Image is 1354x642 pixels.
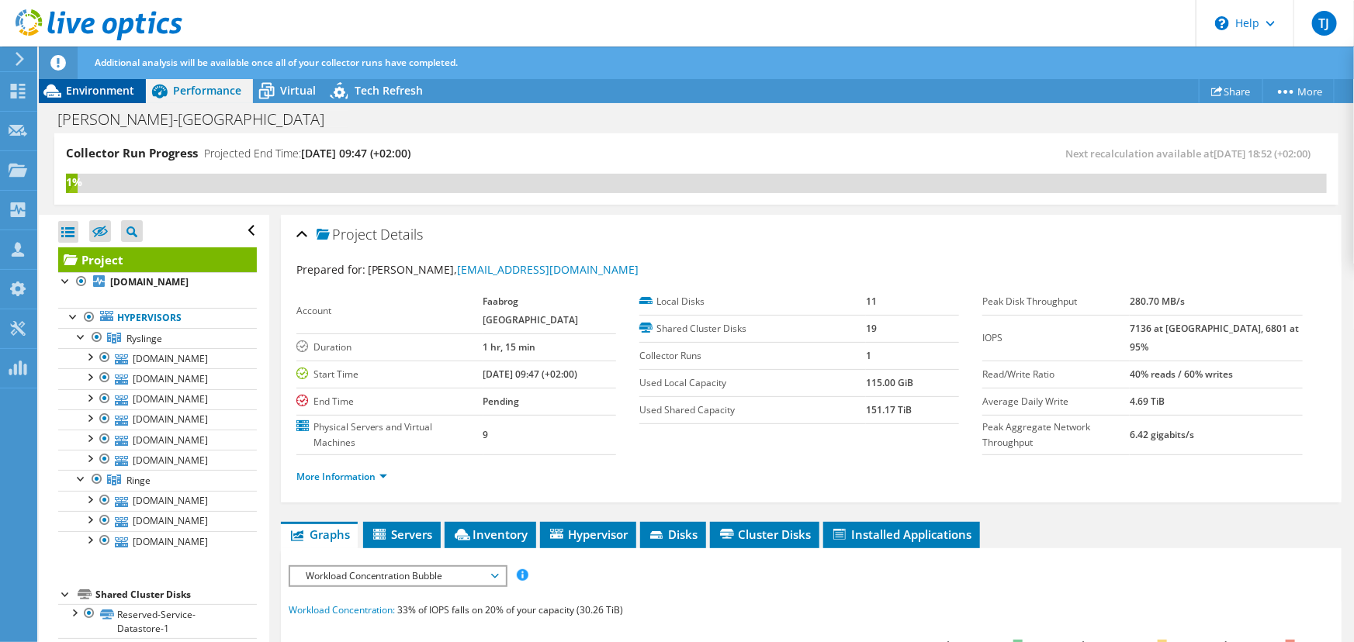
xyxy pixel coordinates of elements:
span: Workload Concentration Bubble [298,567,497,585]
span: Graphs [289,526,350,542]
label: Local Disks [639,294,866,309]
b: Faabrog [GEOGRAPHIC_DATA] [483,295,579,326]
b: 9 [483,428,489,441]
b: 115.00 GiB [866,376,913,389]
a: [DOMAIN_NAME] [58,491,257,511]
label: Read/Write Ratio [982,367,1130,382]
label: Shared Cluster Disks [639,321,866,337]
a: [DOMAIN_NAME] [58,450,257,470]
a: [DOMAIN_NAME] [58,430,257,450]
span: [DATE] 09:47 (+02:00) [301,146,410,160]
span: Servers [371,526,433,542]
b: 280.70 MB/s [1130,295,1185,308]
span: Performance [173,83,241,98]
label: Start Time [296,367,483,382]
label: Collector Runs [639,348,866,364]
a: Ringe [58,470,257,490]
label: Used Local Capacity [639,375,866,391]
a: Reserved-Service-Datastore-1 [58,604,257,638]
span: Inventory [452,526,528,542]
span: Workload Concentration: [289,603,396,616]
span: Additional analysis will be available once all of your collector runs have completed. [95,56,458,69]
b: [DOMAIN_NAME] [110,275,189,288]
span: Hypervisor [548,526,629,542]
span: Cluster Disks [718,526,812,542]
div: 1% [66,174,78,191]
a: [DOMAIN_NAME] [58,409,257,430]
label: Peak Disk Throughput [982,294,1130,309]
a: More Information [296,470,387,483]
div: Shared Cluster Disks [95,585,257,604]
b: [DATE] 09:47 (+02:00) [483,368,578,381]
span: Details [381,225,424,243]
span: [PERSON_NAME], [368,262,639,277]
label: Used Shared Capacity [639,402,866,418]
label: Prepared for: [296,262,365,277]
a: More [1262,79,1335,103]
label: IOPS [982,330,1130,346]
b: 40% reads / 60% writes [1130,368,1233,381]
span: Environment [66,83,134,98]
b: 19 [866,322,877,335]
a: Ryslinge [58,328,257,348]
h1: [PERSON_NAME]-[GEOGRAPHIC_DATA] [50,111,348,128]
b: 1 [866,349,871,362]
span: Disks [648,526,698,542]
span: [DATE] 18:52 (+02:00) [1214,147,1311,160]
a: Share [1199,79,1263,103]
h4: Projected End Time: [204,145,410,162]
span: Next recalculation available at [1065,147,1319,160]
span: Virtual [280,83,316,98]
a: Hypervisors [58,308,257,328]
b: 4.69 TiB [1130,395,1165,408]
label: Physical Servers and Virtual Machines [296,419,483,450]
b: 151.17 TiB [866,403,912,416]
b: Pending [483,395,520,408]
b: 6.42 gigabits/s [1130,428,1194,441]
span: Project [317,227,377,243]
a: [DOMAIN_NAME] [58,348,257,368]
a: [EMAIL_ADDRESS][DOMAIN_NAME] [458,262,639,277]
a: [DOMAIN_NAME] [58,368,257,388]
span: TJ [1312,11,1337,36]
a: Project [58,247,257,272]
a: [DOMAIN_NAME] [58,511,257,531]
span: Ringe [126,474,151,487]
label: Duration [296,340,483,355]
label: Peak Aggregate Network Throughput [982,419,1130,450]
span: Installed Applications [831,526,972,542]
label: Average Daily Write [982,394,1130,409]
a: [DOMAIN_NAME] [58,531,257,551]
svg: \n [1215,16,1229,30]
span: Ryslinge [126,332,162,345]
a: [DOMAIN_NAME] [58,272,257,292]
span: 33% of IOPS falls on 20% of your capacity (30.26 TiB) [398,603,624,616]
label: End Time [296,394,483,409]
label: Account [296,303,483,319]
b: 7136 at [GEOGRAPHIC_DATA], 6801 at 95% [1130,322,1299,354]
a: [DOMAIN_NAME] [58,389,257,409]
span: Tech Refresh [355,83,423,98]
b: 1 hr, 15 min [483,340,536,354]
b: 11 [866,295,877,308]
